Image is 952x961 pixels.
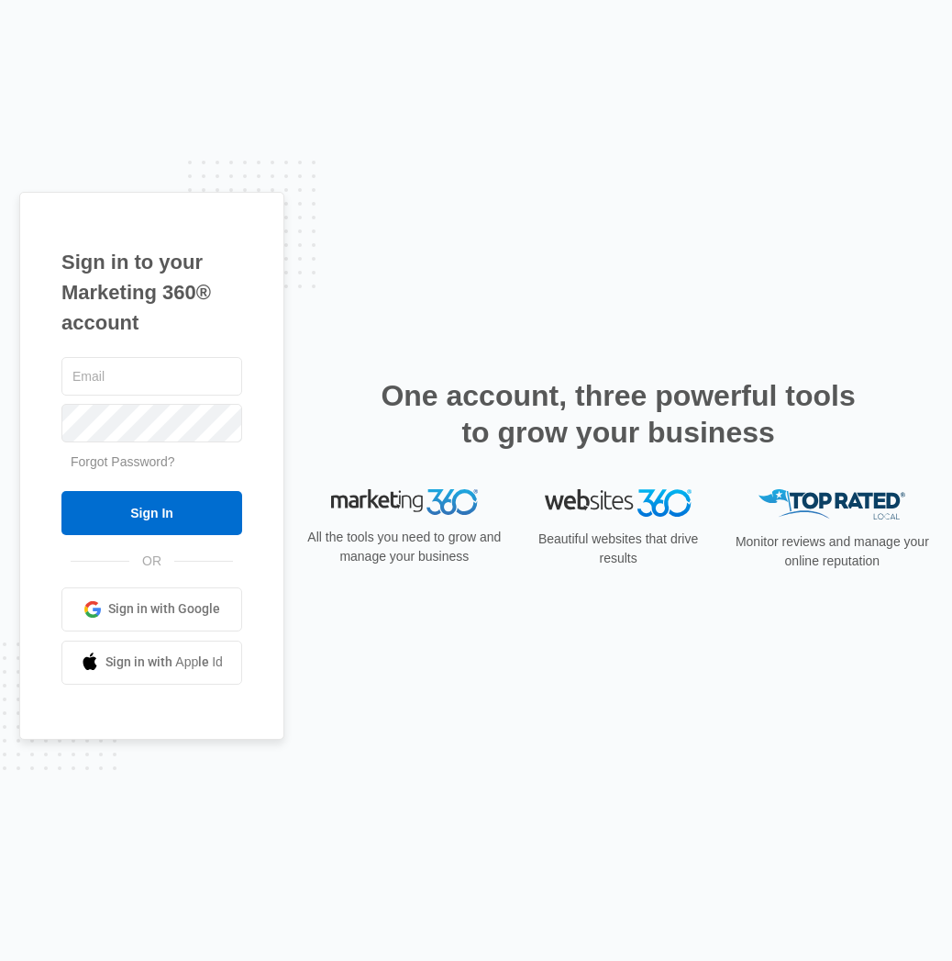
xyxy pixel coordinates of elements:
img: Marketing 360 [331,489,478,515]
a: Forgot Password? [71,454,175,469]
p: Monitor reviews and manage your online reputation [732,532,933,571]
h2: One account, three powerful tools to grow your business [375,377,861,451]
input: Sign In [61,491,242,535]
a: Sign in with Apple Id [61,641,242,685]
h1: Sign in to your Marketing 360® account [61,247,242,338]
input: Email [61,357,242,396]
img: Top Rated Local [758,489,905,520]
p: All the tools you need to grow and manage your business [304,528,504,566]
p: Beautiful websites that drive results [517,530,718,568]
span: OR [129,552,174,571]
span: Sign in with Apple Id [105,653,223,672]
a: Sign in with Google [61,587,242,631]
span: Sign in with Google [108,599,220,619]
img: Websites 360 [545,489,692,516]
